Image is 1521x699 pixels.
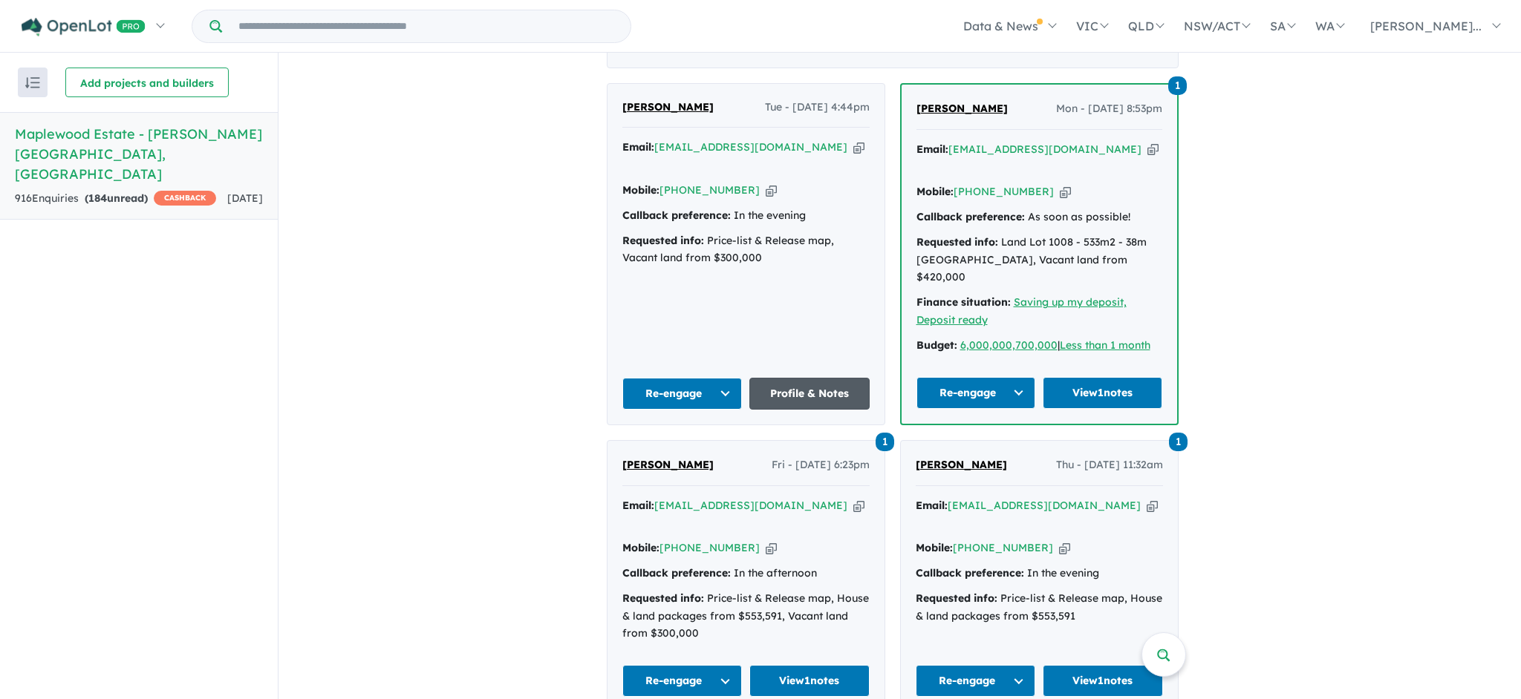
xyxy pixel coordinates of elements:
[766,183,777,198] button: Copy
[916,565,1163,582] div: In the evening
[88,191,107,205] span: 184
[916,566,1024,580] strong: Callback preference:
[1147,498,1158,513] button: Copy
[916,458,1007,471] span: [PERSON_NAME]
[622,232,870,268] div: Price-list & Release map, Vacant land from $300,000
[916,590,1163,626] div: Price-list & Release map, House & land packages from $553,591
[25,77,40,88] img: sort.svg
[622,458,714,471] span: [PERSON_NAME]
[916,100,1008,118] a: [PERSON_NAME]
[916,295,1011,309] strong: Finance situation:
[622,665,743,697] button: Re-engage
[749,665,870,697] a: View1notes
[916,235,998,249] strong: Requested info:
[916,541,953,554] strong: Mobile:
[1056,100,1162,118] span: Mon - [DATE] 8:53pm
[916,210,1025,223] strong: Callback preference:
[622,499,654,512] strong: Email:
[1168,76,1187,95] span: 1
[622,100,714,114] span: [PERSON_NAME]
[225,10,628,42] input: Try estate name, suburb, builder or developer
[622,565,870,582] div: In the afternoon
[916,591,997,605] strong: Requested info:
[659,183,760,197] a: [PHONE_NUMBER]
[658,40,721,53] span: - 10 Enquir ies
[1060,338,1150,352] a: Less than 1 month
[227,191,263,205] span: [DATE]
[916,337,1162,355] div: |
[622,209,731,222] strong: Callback preference:
[749,378,870,410] a: Profile & Notes
[1056,456,1163,474] span: Thu - [DATE] 11:32am
[960,338,1058,352] a: 6,000,000,700,000
[85,191,148,205] strong: ( unread)
[953,541,1053,554] a: [PHONE_NUMBER]
[622,234,704,247] strong: Requested info:
[22,18,146,36] img: Openlot PRO Logo White
[1043,665,1163,697] a: View1notes
[916,665,1036,697] button: Re-engage
[15,190,216,208] div: 916 Enquir ies
[876,433,894,451] span: 1
[1168,75,1187,95] a: 1
[1169,431,1188,451] a: 1
[766,540,777,556] button: Copy
[1147,142,1159,157] button: Copy
[853,498,864,513] button: Copy
[916,499,948,512] strong: Email:
[916,456,1007,474] a: [PERSON_NAME]
[65,68,229,97] button: Add projects and builders
[916,102,1008,115] span: [PERSON_NAME]
[622,378,743,410] button: Re-engage
[622,591,704,605] strong: Requested info:
[622,541,659,554] strong: Mobile:
[1370,19,1482,33] span: [PERSON_NAME]...
[15,124,263,184] h5: Maplewood Estate - [PERSON_NAME][GEOGRAPHIC_DATA] , [GEOGRAPHIC_DATA]
[916,185,954,198] strong: Mobile:
[948,499,1141,512] a: [EMAIL_ADDRESS][DOMAIN_NAME]
[772,456,870,474] span: Fri - [DATE] 6:23pm
[622,566,731,580] strong: Callback preference:
[916,295,1127,326] a: Saving up my deposit, Deposit ready
[622,183,659,197] strong: Mobile:
[916,142,948,156] strong: Email:
[876,431,894,451] a: 1
[1060,184,1071,200] button: Copy
[853,140,864,155] button: Copy
[622,99,714,116] a: [PERSON_NAME]
[659,541,760,554] a: [PHONE_NUMBER]
[954,185,1054,198] a: [PHONE_NUMBER]
[1169,433,1188,451] span: 1
[154,191,216,206] span: CASHBACK
[916,377,1036,409] button: Re-engage
[916,209,1162,226] div: As soon as possible!
[916,338,957,352] strong: Budget:
[765,99,870,116] span: Tue - [DATE] 4:44pm
[1059,540,1070,556] button: Copy
[948,142,1141,156] a: [EMAIL_ADDRESS][DOMAIN_NAME]
[654,140,847,154] a: [EMAIL_ADDRESS][DOMAIN_NAME]
[622,140,654,154] strong: Email:
[622,590,870,643] div: Price-list & Release map, House & land packages from $553,591, Vacant land from $300,000
[654,499,847,512] a: [EMAIL_ADDRESS][DOMAIN_NAME]
[622,456,714,474] a: [PERSON_NAME]
[1043,377,1162,409] a: View1notes
[622,207,870,225] div: In the evening
[916,234,1162,286] div: Land Lot 1008 - 533m2 - 38m [GEOGRAPHIC_DATA], Vacant land from $420,000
